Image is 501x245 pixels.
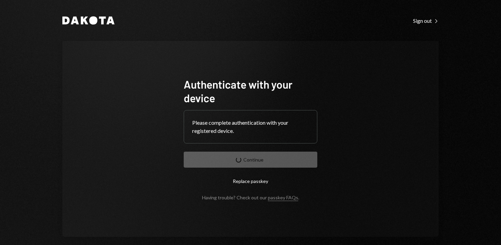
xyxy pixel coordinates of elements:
button: Replace passkey [184,173,317,189]
a: Sign out [413,17,439,24]
div: Please complete authentication with your registered device. [192,119,309,135]
h1: Authenticate with your device [184,77,317,105]
div: Having trouble? Check out our . [202,195,299,200]
a: passkey FAQs [268,195,298,201]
